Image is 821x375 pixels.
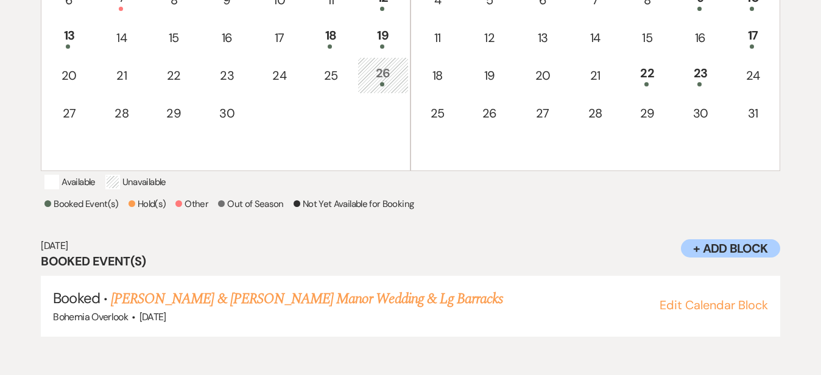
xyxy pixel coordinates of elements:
h3: Booked Event(s) [41,253,780,270]
div: 15 [629,29,666,47]
div: 18 [312,26,350,49]
div: 15 [155,29,192,47]
div: 22 [155,66,192,85]
div: 24 [735,66,772,85]
p: Out of Season [218,197,284,211]
span: [DATE] [139,310,166,323]
div: 24 [261,66,298,85]
div: 30 [681,104,720,122]
div: 22 [629,64,666,86]
div: 19 [364,26,402,49]
div: 25 [312,66,350,85]
div: 18 [419,66,456,85]
p: Available [44,175,95,189]
p: Booked Event(s) [44,197,118,211]
div: 21 [577,66,614,85]
p: Other [175,197,208,211]
div: 30 [207,104,246,122]
div: 29 [155,104,192,122]
button: + Add Block [681,239,780,258]
div: 23 [681,64,720,86]
span: Bohemia Overlook [53,310,128,323]
div: 16 [207,29,246,47]
div: 20 [523,66,562,85]
div: 13 [523,29,562,47]
div: 27 [523,104,562,122]
div: 27 [49,104,88,122]
div: 26 [364,64,402,86]
div: 21 [104,66,141,85]
div: 17 [261,29,298,47]
div: 13 [49,26,88,49]
p: Unavailable [105,175,166,189]
p: Not Yet Available for Booking [294,197,414,211]
a: [PERSON_NAME] & [PERSON_NAME] Manor Wedding & Lg Barracks [111,288,503,310]
div: 31 [735,104,772,122]
div: 14 [577,29,614,47]
button: Edit Calendar Block [660,299,768,311]
div: 16 [681,29,720,47]
div: 29 [629,104,666,122]
div: 28 [577,104,614,122]
h6: [DATE] [41,239,780,253]
div: 12 [471,29,509,47]
div: 17 [735,26,772,49]
div: 11 [419,29,456,47]
div: 20 [49,66,88,85]
div: 28 [104,104,141,122]
div: 14 [104,29,141,47]
div: 25 [419,104,456,122]
div: 26 [471,104,509,122]
div: 23 [207,66,246,85]
div: 19 [471,66,509,85]
span: Booked [53,289,99,307]
p: Hold(s) [129,197,166,211]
